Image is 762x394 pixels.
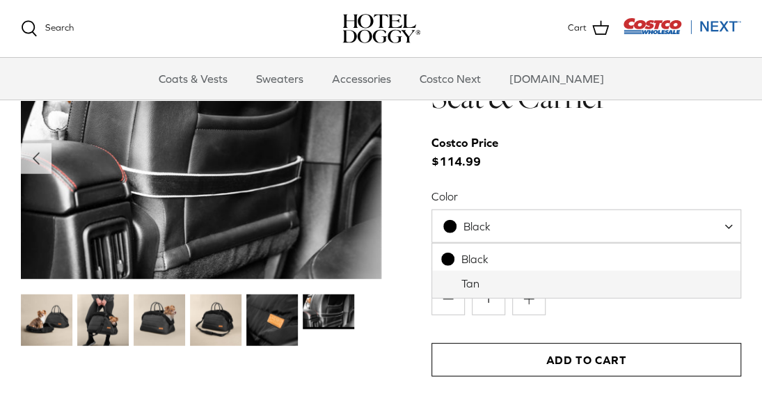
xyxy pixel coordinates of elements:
[431,189,741,204] label: Color
[21,143,51,174] button: Previous
[244,58,316,100] a: Sweaters
[45,22,74,33] span: Search
[342,14,420,43] img: hoteldoggycom
[146,58,240,100] a: Coats & Vests
[432,219,518,234] span: Black
[431,134,512,171] span: $114.99
[497,58,617,100] a: [DOMAIN_NAME]
[623,26,741,37] a: Visit Costco Next
[407,58,493,100] a: Costco Next
[463,220,491,233] span: Black
[568,21,587,36] span: Cart
[21,20,74,37] a: Search
[472,282,505,315] input: Quantity
[568,19,609,38] a: Cart
[342,14,420,43] a: hoteldoggy.com hoteldoggycom
[623,17,741,35] img: Costco Next
[319,58,404,100] a: Accessories
[431,134,498,152] div: Costco Price
[461,253,489,265] span: Black
[431,210,741,243] span: Black
[461,277,479,290] span: Tan
[431,38,741,117] h1: Hotel Doggy Deluxe Car Seat & Carrier
[431,343,741,377] button: Add to Cart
